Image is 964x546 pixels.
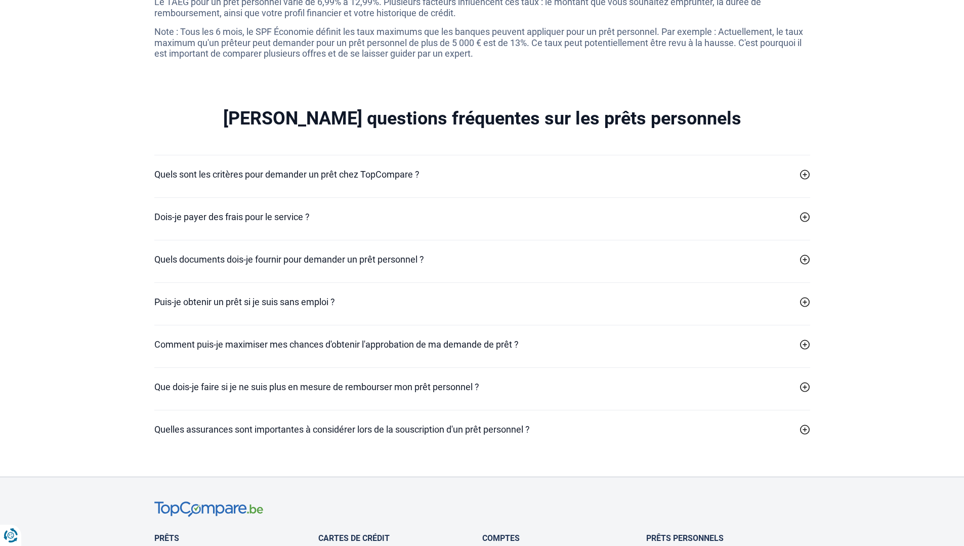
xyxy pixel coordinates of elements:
a: Prêts personnels [646,533,724,543]
h2: Quelles assurances sont importantes à considérer lors de la souscription d'un prêt personnel ? [154,423,530,436]
a: Quels sont les critères pour demander un prêt chez TopCompare ? [154,167,810,181]
a: Puis-je obtenir un prêt si je suis sans emploi ? [154,295,810,309]
a: Comment puis-je maximiser mes chances d'obtenir l'approbation de ma demande de prêt ? [154,338,810,351]
a: Quels documents dois-je fournir pour demander un prêt personnel ? [154,253,810,266]
a: Prêts [154,533,179,543]
img: TopCompare [154,501,263,517]
h2: Puis-je obtenir un prêt si je suis sans emploi ? [154,295,335,309]
a: Quelles assurances sont importantes à considérer lors de la souscription d'un prêt personnel ? [154,423,810,436]
h2: Quels sont les critères pour demander un prêt chez TopCompare ? [154,167,420,181]
a: Que dois-je faire si je ne suis plus en mesure de rembourser mon prêt personnel ? [154,380,810,394]
h2: Comment puis-je maximiser mes chances d'obtenir l'approbation de ma demande de prêt ? [154,338,519,351]
h2: Dois-je payer des frais pour le service ? [154,210,310,224]
h2: Que dois-je faire si je ne suis plus en mesure de rembourser mon prêt personnel ? [154,380,479,394]
a: Dois-je payer des frais pour le service ? [154,210,810,224]
p: Note : Tous les 6 mois, le SPF Économie définit les taux maximums que les banques peuvent appliqu... [154,26,810,59]
h2: [PERSON_NAME] questions fréquentes sur les prêts personnels [154,108,810,130]
a: Comptes [482,533,520,543]
h2: Quels documents dois-je fournir pour demander un prêt personnel ? [154,253,424,266]
a: Cartes de Crédit [318,533,390,543]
